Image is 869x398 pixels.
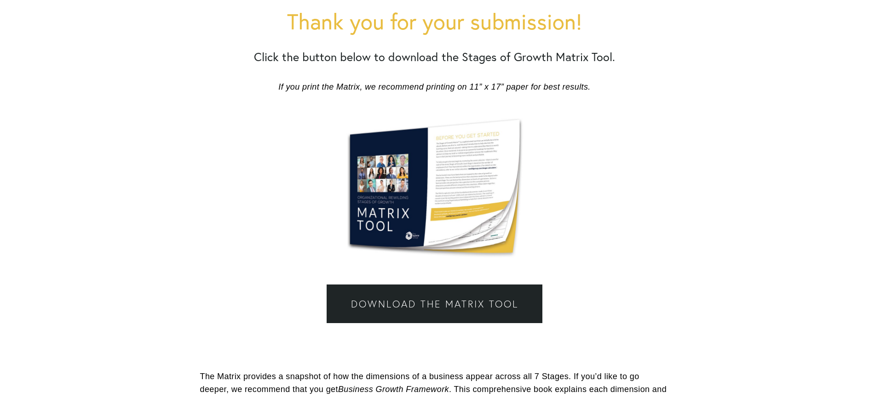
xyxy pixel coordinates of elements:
h2: Click the button below to download the Stages of Growth Matrix Tool. [200,50,669,64]
h1: Thank you for your submission! [200,9,669,34]
em: If you print the Matrix, we recommend printing on 11” x 17” paper for best results. [278,82,591,91]
a: Download the Matrix Tool [327,284,542,323]
em: Business Growth Framework [338,385,449,394]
